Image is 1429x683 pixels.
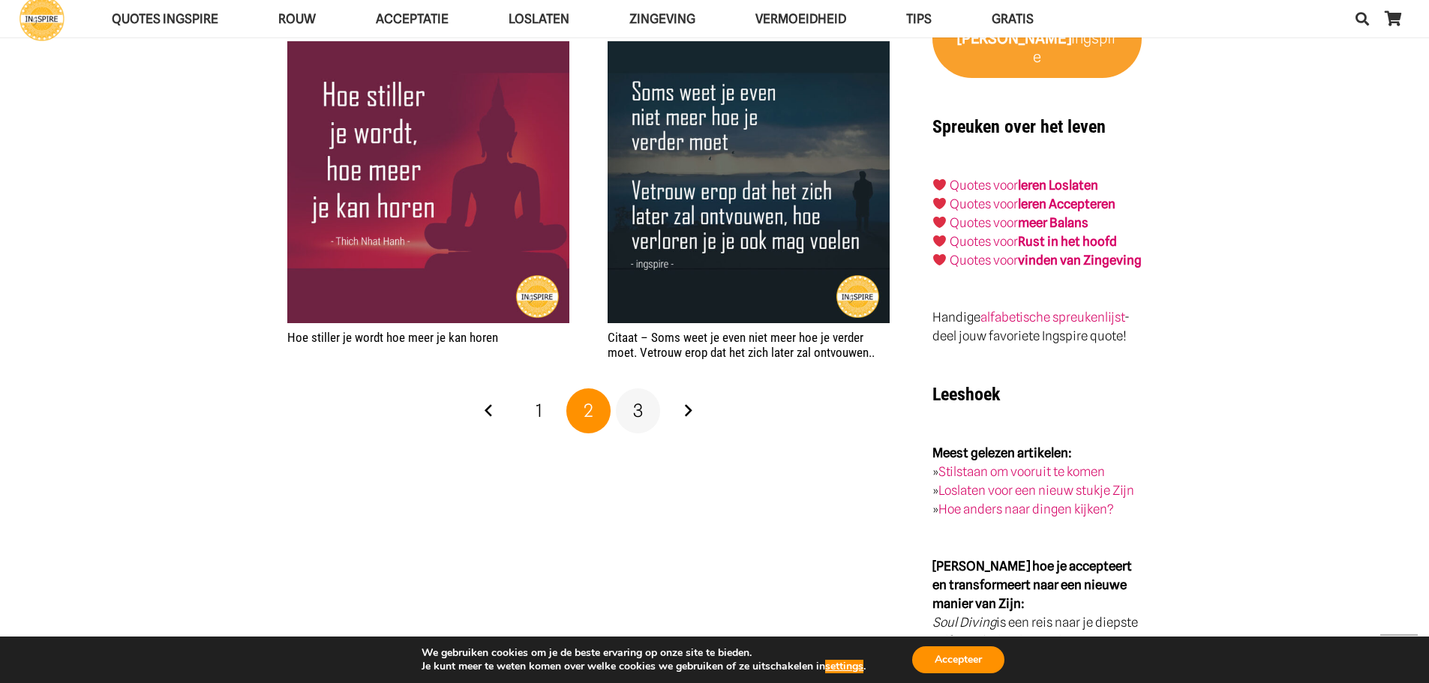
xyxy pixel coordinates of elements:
img: ❤ [933,178,946,191]
em: Soul Diving [932,615,996,630]
span: ROUW [278,11,316,26]
p: Je kunt meer te weten komen over welke cookies we gebruiken of ze uitschakelen in . [422,660,866,673]
a: Terug naar top [1380,634,1418,672]
span: Pagina 2 [566,388,611,433]
span: GRATIS [992,11,1034,26]
a: Pagina 1 [516,388,561,433]
img: ❤ [933,235,946,247]
a: Hoe stiller je wordt hoe meer je kan horen [287,43,569,58]
a: leren Loslaten [1018,178,1098,193]
img: ❤ [933,253,946,266]
strong: meer Balans [1018,215,1088,230]
a: Citaat – Soms weet je even niet meer hoe je verder moet. Vetrouw erop dat het zich later zal ontv... [608,43,890,58]
strong: vinden van Zingeving [1018,253,1142,268]
p: » » » [932,444,1142,519]
button: Accepteer [912,646,1004,673]
a: Quotes voorvinden van Zingeving [950,253,1142,268]
span: TIPS [906,11,932,26]
span: Loslaten [509,11,569,26]
a: Hoe anders naar dingen kijken? [938,502,1114,517]
a: Citaat – Soms weet je even niet meer hoe je verder moet. Vetrouw erop dat het zich later zal ontv... [608,330,875,360]
strong: [PERSON_NAME] hoe je accepteert en transformeert naar een nieuwe manier van Zijn: [932,559,1132,611]
a: leren Accepteren [1018,196,1115,211]
strong: . [953,634,955,649]
strong: Spreuken over het leven [932,116,1106,137]
img: ❤ [933,197,946,210]
p: We gebruiken cookies om je de beste ervaring op onze site te bieden. [422,646,866,660]
img: Citaat inge: Soms weet je even niet meer hoe je verder moet. Vertrouw erop dat het zich later zal... [608,41,890,323]
a: Loslaten voor een nieuw stukje Zijn [938,483,1134,498]
a: alfabetische spreukenlijst [980,310,1124,325]
a: Hoe stiller je wordt hoe meer je kan horen [287,330,498,345]
strong: Rust in het hoofd [1018,234,1117,249]
a: Quotes voor [950,196,1018,211]
a: Quotes voor [950,178,1018,193]
p: Handige - deel jouw favoriete Ingspire quote! [932,308,1142,346]
span: 2 [584,400,593,421]
button: settings [825,660,863,673]
strong: van [PERSON_NAME] [957,10,1076,47]
img: Thich Nhat Hanh citaat - Hoe stiller je wordt, hoe meer je kan horen | meditatie quote ingspire.n [287,41,569,323]
span: VERMOEIDHEID [755,11,846,26]
a: Stilstaan om vooruit te komen [938,464,1105,479]
span: 3 [633,400,643,421]
img: ❤ [933,216,946,229]
a: Quotes voormeer Balans [950,215,1088,230]
strong: Meest gelezen artikelen: [932,445,1072,460]
span: QUOTES INGSPIRE [112,11,218,26]
strong: Leeshoek [932,384,1000,405]
a: Pagina 3 [616,388,661,433]
a: Quotes voorRust in het hoofd [950,234,1117,249]
span: 1 [536,400,542,421]
span: Acceptatie [376,11,449,26]
span: Zingeving [629,11,695,26]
